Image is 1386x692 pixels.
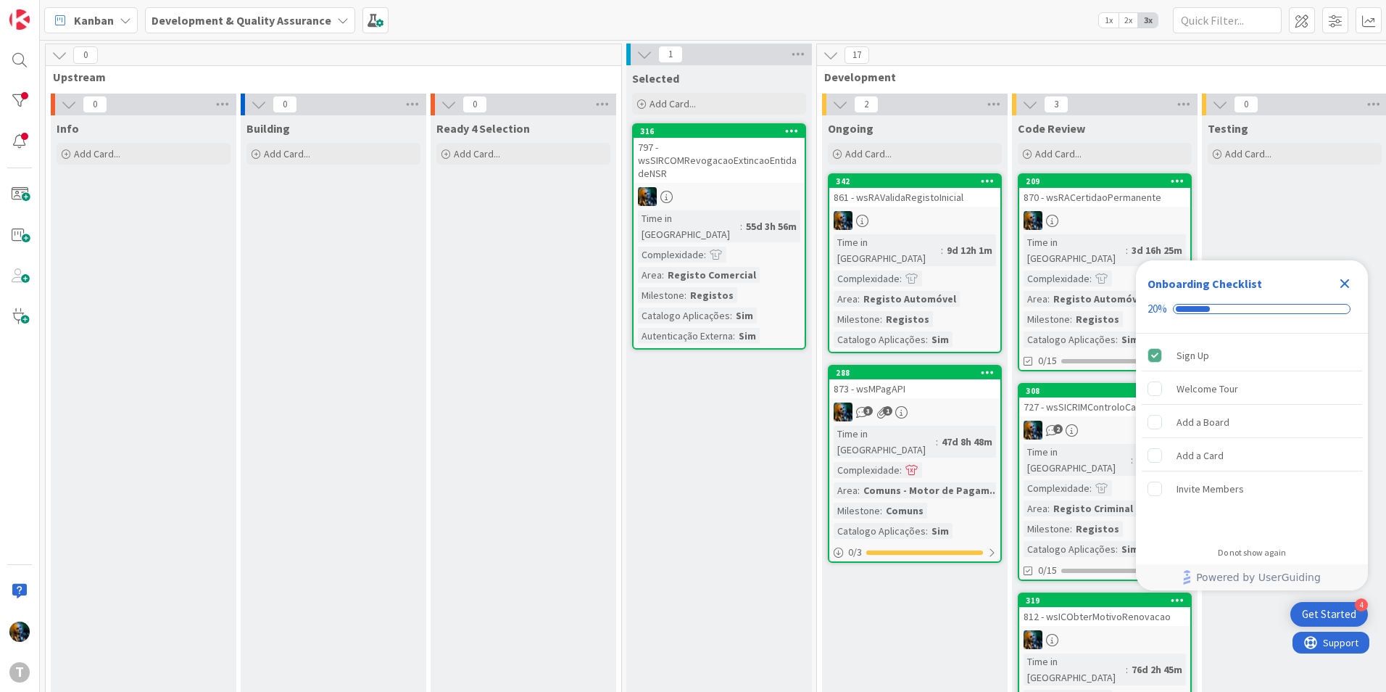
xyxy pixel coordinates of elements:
div: Catalogo Aplicações [834,331,926,347]
div: Complexidade [834,271,900,287]
div: Complexidade [834,462,900,478]
div: Close Checklist [1333,272,1356,295]
div: Open Get Started checklist, remaining modules: 4 [1290,602,1368,627]
span: Selected [632,71,679,86]
div: Checklist Container [1136,260,1368,590]
div: Sim [1118,541,1142,557]
span: 2x [1119,13,1138,28]
span: : [1126,662,1128,677]
span: 0 / 3 [848,545,862,560]
span: 0 [73,46,98,64]
span: Support [30,2,66,20]
div: T [9,662,30,683]
img: JC [9,622,30,642]
span: 3x [1138,13,1158,28]
span: 3 [863,406,873,416]
div: JC [1019,211,1190,230]
span: : [926,523,928,539]
span: : [941,242,943,258]
span: Building [246,121,290,136]
div: 209 [1026,176,1190,186]
span: : [1116,541,1118,557]
div: Registo Comercial [664,267,760,283]
a: Powered by UserGuiding [1143,564,1361,590]
span: : [1126,242,1128,258]
span: Add Card... [264,147,310,160]
div: 308 [1019,384,1190,398]
div: 20% [1148,302,1167,316]
div: 3d 16h 25m [1128,242,1186,258]
div: Catalogo Aplicações [638,308,730,324]
div: Add a Card [1177,447,1224,464]
div: 316 [640,126,805,136]
div: Welcome Tour [1177,380,1238,398]
div: Registo Automóvel [860,291,960,307]
img: Visit kanbanzone.com [9,9,30,30]
span: Code Review [1018,121,1085,136]
div: Registo Criminal [1050,501,1137,516]
div: JC [1019,630,1190,649]
div: 342861 - wsRAValidaRegistoInicial [829,175,1000,207]
img: JC [1024,630,1042,649]
span: 0/15 [1038,563,1057,578]
div: Registos [1072,521,1123,537]
span: 3 [1044,96,1068,113]
div: 342 [836,176,1000,186]
span: : [704,247,706,263]
div: Checklist progress: 20% [1148,302,1356,316]
div: Welcome Tour is incomplete. [1142,373,1362,405]
div: Time in [GEOGRAPHIC_DATA] [834,234,941,266]
div: Sim [732,308,757,324]
span: : [1116,331,1118,347]
span: : [1090,480,1092,496]
div: Complexidade [1024,271,1090,287]
span: 0 [1234,96,1258,113]
span: 0 [83,96,107,113]
div: 319812 - wsICObterMotivoRenovacao [1019,594,1190,626]
span: : [858,291,860,307]
span: : [662,267,664,283]
span: Ready 4 Selection [436,121,530,136]
div: 209870 - wsRACertidaoPermanente [1019,175,1190,207]
span: Add Card... [1225,147,1271,160]
div: Time in [GEOGRAPHIC_DATA] [1024,654,1126,685]
div: Onboarding Checklist [1148,275,1262,292]
span: : [684,287,686,303]
span: Kanban [74,12,114,29]
div: 316 [634,125,805,138]
span: Add Card... [1035,147,1082,160]
div: Comuns - Motor de Pagam... [860,482,1002,498]
div: Area [834,482,858,498]
img: JC [1024,211,1042,230]
div: Time in [GEOGRAPHIC_DATA] [1024,234,1126,266]
div: 870 - wsRACertidaoPermanente [1019,188,1190,207]
input: Quick Filter... [1173,7,1282,33]
div: Invite Members is incomplete. [1142,473,1362,505]
div: 209 [1019,175,1190,188]
span: 0 [462,96,487,113]
div: JC [829,211,1000,230]
div: Time in [GEOGRAPHIC_DATA] [834,426,936,458]
div: JC [1019,421,1190,440]
span: Ongoing [828,121,873,136]
div: Sign Up [1177,347,1209,364]
span: : [900,462,902,478]
div: Registos [882,311,933,327]
div: Catalogo Aplicações [1024,541,1116,557]
div: 797 - wsSIRCOMRevogacaoExtincaoEntidadeNSR [634,138,805,183]
span: Powered by UserGuiding [1196,569,1321,586]
div: Milestone [834,311,880,327]
div: Milestone [834,503,880,519]
div: 861 - wsRAValidaRegistoInicial [829,188,1000,207]
div: Sim [1118,331,1142,347]
div: Milestone [638,287,684,303]
span: : [1070,521,1072,537]
div: Add a Board [1177,413,1229,431]
div: 342 [829,175,1000,188]
div: Comuns [882,503,927,519]
span: 1 [658,46,683,63]
span: 0 [273,96,297,113]
span: : [1047,501,1050,516]
span: 1 [883,406,892,416]
div: 288 [829,366,1000,379]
